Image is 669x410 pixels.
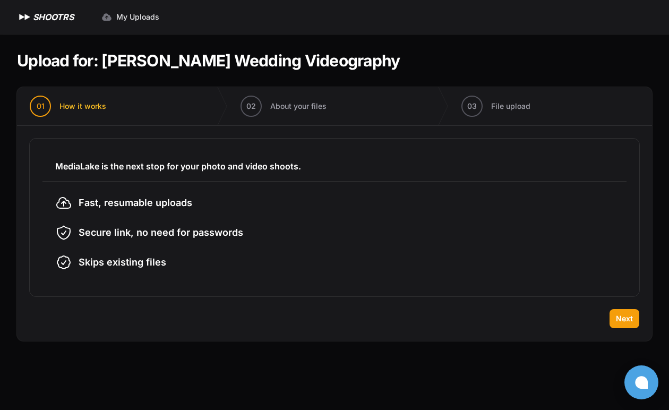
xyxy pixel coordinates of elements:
span: Next [616,313,633,324]
button: 03 File upload [449,87,543,125]
span: About your files [270,101,327,112]
img: SHOOTRS [17,11,33,23]
span: 03 [467,101,477,112]
h1: SHOOTRS [33,11,74,23]
button: 01 How it works [17,87,119,125]
a: My Uploads [95,7,166,27]
a: SHOOTRS SHOOTRS [17,11,74,23]
span: My Uploads [116,12,159,22]
h3: MediaLake is the next stop for your photo and video shoots. [55,160,614,173]
span: How it works [59,101,106,112]
span: Fast, resumable uploads [79,195,192,210]
span: 01 [37,101,45,112]
button: 02 About your files [228,87,339,125]
span: Skips existing files [79,255,166,270]
span: 02 [246,101,256,112]
h1: Upload for: [PERSON_NAME] Wedding Videography [17,51,400,70]
button: Next [610,309,639,328]
button: Open chat window [624,365,658,399]
span: File upload [491,101,530,112]
span: Secure link, no need for passwords [79,225,243,240]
